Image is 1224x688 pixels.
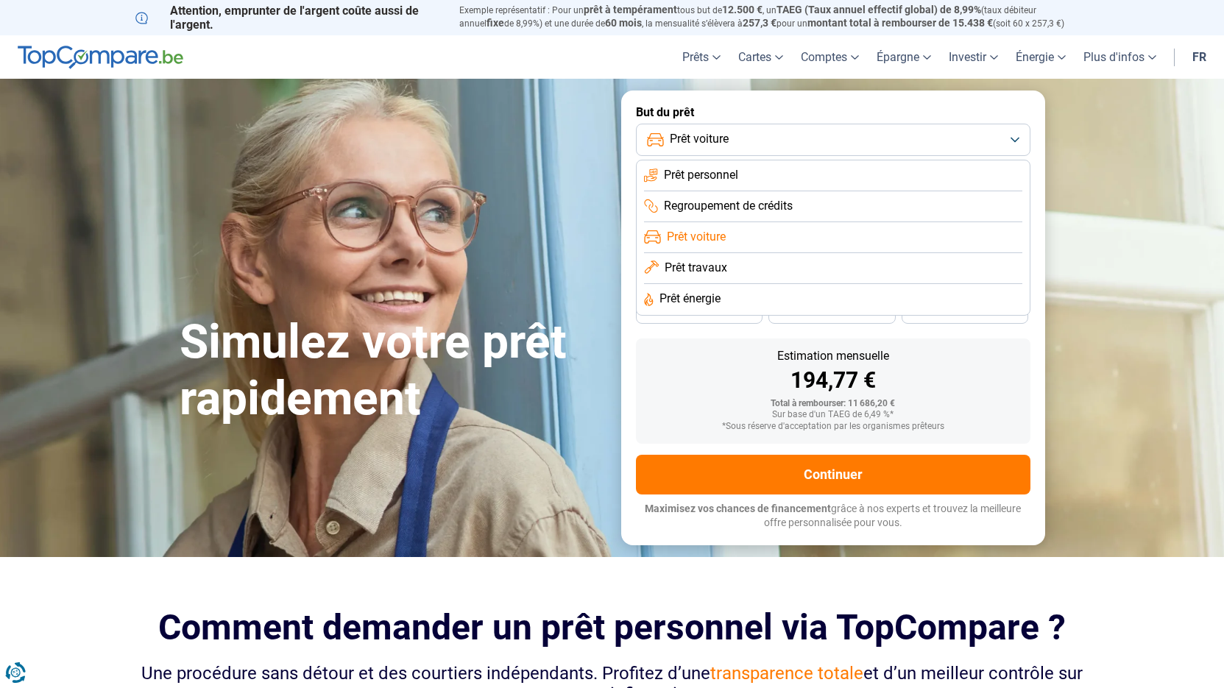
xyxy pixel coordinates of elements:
[1184,35,1215,79] a: fr
[648,399,1019,409] div: Total à rembourser: 11 686,20 €
[18,46,183,69] img: TopCompare
[487,17,504,29] span: fixe
[135,607,1089,648] h2: Comment demander un prêt personnel via TopCompare ?
[180,314,604,428] h1: Simulez votre prêt rapidement
[1075,35,1165,79] a: Plus d'infos
[1007,35,1075,79] a: Énergie
[667,229,726,245] span: Prêt voiture
[459,4,1089,30] p: Exemple représentatif : Pour un tous but de , un (taux débiteur annuel de 8,99%) et une durée de ...
[648,369,1019,391] div: 194,77 €
[648,422,1019,432] div: *Sous réserve d'acceptation par les organismes prêteurs
[949,308,981,317] span: 24 mois
[636,455,1030,494] button: Continuer
[729,35,792,79] a: Cartes
[584,4,677,15] span: prêt à tempérament
[648,350,1019,362] div: Estimation mensuelle
[868,35,940,79] a: Épargne
[673,35,729,79] a: Prêts
[807,17,993,29] span: montant total à rembourser de 15.438 €
[777,4,981,15] span: TAEG (Taux annuel effectif global) de 8,99%
[940,35,1007,79] a: Investir
[664,198,793,214] span: Regroupement de crédits
[135,4,442,32] p: Attention, emprunter de l'argent coûte aussi de l'argent.
[816,308,848,317] span: 30 mois
[664,167,738,183] span: Prêt personnel
[659,291,721,307] span: Prêt énergie
[670,131,729,147] span: Prêt voiture
[636,502,1030,531] p: grâce à nos experts et trouvez la meilleure offre personnalisée pour vous.
[665,260,727,276] span: Prêt travaux
[683,308,715,317] span: 36 mois
[648,410,1019,420] div: Sur base d'un TAEG de 6,49 %*
[605,17,642,29] span: 60 mois
[792,35,868,79] a: Comptes
[722,4,763,15] span: 12.500 €
[645,503,831,514] span: Maximisez vos chances de financement
[710,663,863,684] span: transparence totale
[636,105,1030,119] label: But du prêt
[636,124,1030,156] button: Prêt voiture
[743,17,777,29] span: 257,3 €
